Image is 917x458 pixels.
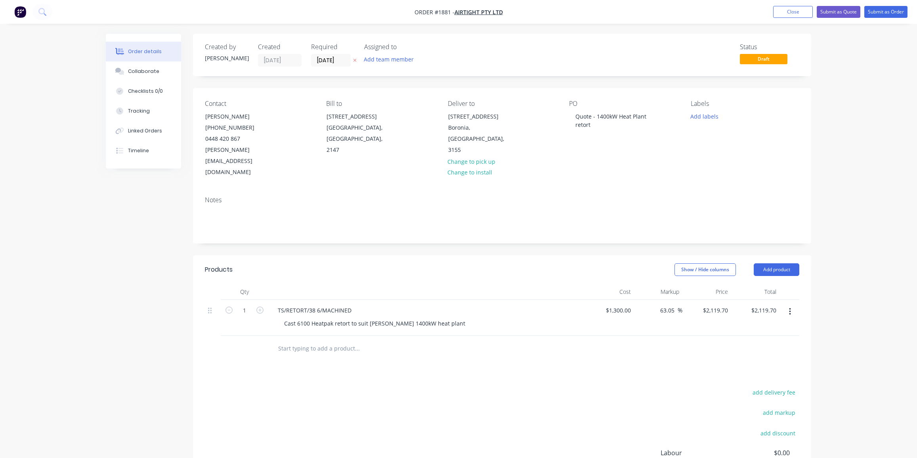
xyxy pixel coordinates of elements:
[258,43,302,51] div: Created
[199,111,278,178] div: [PERSON_NAME][PHONE_NUMBER]0448 420 867[PERSON_NAME][EMAIL_ADDRESS][DOMAIN_NAME]
[205,133,271,144] div: 0448 420 867
[326,100,435,107] div: Bill to
[205,196,799,204] div: Notes
[311,43,355,51] div: Required
[686,111,722,121] button: Add labels
[320,111,399,156] div: [STREET_ADDRESS][GEOGRAPHIC_DATA], [GEOGRAPHIC_DATA], 2147
[443,156,500,167] button: Change to pick up
[448,100,556,107] div: Deliver to
[14,6,26,18] img: Factory
[678,306,682,315] span: %
[455,8,503,16] a: Airtight Pty Ltd
[441,111,521,156] div: [STREET_ADDRESS]Boronia, [GEOGRAPHIC_DATA], 3155
[106,81,181,101] button: Checklists 0/0
[364,43,443,51] div: Assigned to
[327,122,392,155] div: [GEOGRAPHIC_DATA], [GEOGRAPHIC_DATA], 2147
[327,111,392,122] div: [STREET_ADDRESS]
[773,6,813,18] button: Close
[360,54,418,65] button: Add team member
[569,111,668,130] div: Quote - 1400kW Heat Plant retort
[128,147,149,154] div: Timeline
[634,284,683,300] div: Markup
[748,387,799,398] button: add delivery fee
[106,42,181,61] button: Order details
[128,88,163,95] div: Checklists 0/0
[205,144,271,178] div: [PERSON_NAME][EMAIL_ADDRESS][DOMAIN_NAME]
[205,111,271,122] div: [PERSON_NAME]
[817,6,860,18] button: Submit as Quote
[205,43,248,51] div: Created by
[205,265,233,274] div: Products
[106,141,181,161] button: Timeline
[731,284,780,300] div: Total
[585,284,634,300] div: Cost
[740,43,799,51] div: Status
[448,122,514,155] div: Boronia, [GEOGRAPHIC_DATA], 3155
[740,54,787,64] span: Draft
[674,263,736,276] button: Show / Hide columns
[569,100,678,107] div: PO
[364,54,418,65] button: Add team member
[448,111,514,122] div: [STREET_ADDRESS]
[691,100,799,107] div: Labels
[661,448,731,458] span: Labour
[758,407,799,418] button: add markup
[128,127,162,134] div: Linked Orders
[128,107,150,115] div: Tracking
[278,341,436,356] input: Start typing to add a product...
[205,54,248,62] div: [PERSON_NAME]
[128,48,162,55] div: Order details
[106,121,181,141] button: Linked Orders
[682,284,731,300] div: Price
[271,305,358,316] div: TS/RETORT/38 6/MACHINED
[415,8,455,16] span: Order #1881 -
[443,167,497,178] button: Change to install
[106,101,181,121] button: Tracking
[205,100,313,107] div: Contact
[754,263,799,276] button: Add product
[128,68,159,75] div: Collaborate
[221,284,268,300] div: Qty
[278,318,472,329] div: Cast 6100 Heatpak retort to suit [PERSON_NAME] 1400kW heat plant
[864,6,907,18] button: Submit as Order
[731,448,790,458] span: $0.00
[756,427,799,438] button: add discount
[205,122,271,133] div: [PHONE_NUMBER]
[106,61,181,81] button: Collaborate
